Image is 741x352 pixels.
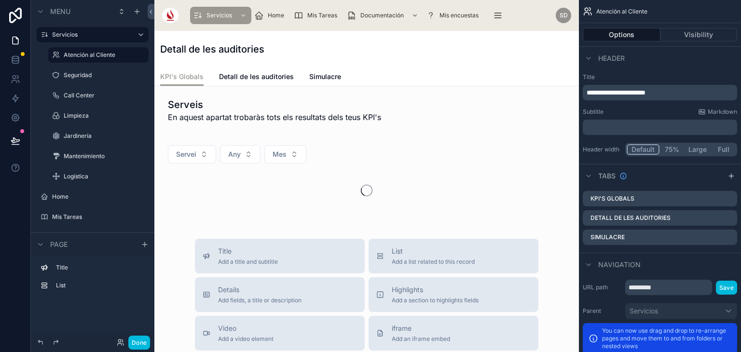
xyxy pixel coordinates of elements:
[392,324,450,333] span: iframe
[360,12,404,19] span: Documentación
[52,31,129,39] label: Servicios
[162,8,178,23] img: App logo
[596,8,647,15] span: Atención al Cliente
[307,12,337,19] span: Mis Tareas
[630,306,658,316] span: Servicios
[711,144,736,155] button: Full
[64,152,143,160] label: Mantenimiento
[583,108,604,116] label: Subtitle
[392,258,475,266] span: Add a list related to this record
[50,240,68,249] span: Page
[598,171,616,181] span: Tabs
[195,316,365,351] button: VideoAdd a video element
[309,72,341,81] span: Simulacre
[64,71,143,79] label: Seguridad
[602,327,731,350] p: You can now use drag and drop to re-arrange pages and move them to and from folders or nested views
[52,213,143,221] label: Mis Tareas
[698,108,737,116] a: Markdown
[392,297,479,304] span: Add a section to highlights fields
[392,335,450,343] span: Add an iframe embed
[560,12,568,19] span: SD
[268,12,284,19] span: Home
[219,68,294,87] a: Detall de les auditories
[583,284,621,291] label: URL path
[64,173,143,180] label: Logística
[684,144,711,155] button: Large
[218,285,302,295] span: Details
[160,72,204,81] span: KPI's Globals
[369,316,538,351] button: iframeAdd an iframe embed
[190,7,251,24] a: Servicios
[625,303,737,319] button: Servicios
[392,246,475,256] span: List
[56,264,141,271] label: Title
[583,120,737,135] div: scrollable content
[64,112,143,120] label: Limpieza
[218,324,274,333] span: Video
[56,282,141,289] label: List
[598,54,625,63] span: Header
[590,195,634,203] label: KPI's Globals
[64,92,143,99] label: Call Center
[64,132,143,140] label: Jardinería
[660,28,738,41] button: Visibility
[583,28,660,41] button: Options
[590,233,625,241] label: Simulacre
[708,108,737,116] span: Markdown
[309,68,341,87] a: Simulacre
[344,7,423,24] a: Documentación
[64,51,143,59] label: Atención al Cliente
[369,239,538,273] button: ListAdd a list related to this record
[160,42,264,56] h1: Detall de les auditories
[218,335,274,343] span: Add a video element
[369,277,538,312] button: HighlightsAdd a section to highlights fields
[186,5,540,26] div: scrollable content
[583,85,737,100] div: scrollable content
[206,12,232,19] span: Servicios
[590,214,671,222] label: Detall de les auditories
[583,146,621,153] label: Header width
[251,7,291,24] a: Home
[50,7,70,16] span: Menu
[160,68,204,86] a: KPI's Globals
[583,307,621,315] label: Parent
[128,336,150,350] button: Done
[31,256,154,303] div: scrollable content
[218,258,278,266] span: Add a title and subtitle
[52,193,143,201] label: Home
[716,281,737,295] button: Save
[583,73,737,81] label: Title
[659,144,684,155] button: 75%
[291,7,344,24] a: Mis Tareas
[219,72,294,81] span: Detall de les auditories
[598,260,641,270] span: Navigation
[195,239,365,273] button: TitleAdd a title and subtitle
[218,246,278,256] span: Title
[627,144,659,155] button: Default
[392,285,479,295] span: Highlights
[423,7,485,24] a: Mis encuestas
[439,12,479,19] span: Mis encuestas
[195,277,365,312] button: DetailsAdd fields, a title or description
[218,297,302,304] span: Add fields, a title or description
